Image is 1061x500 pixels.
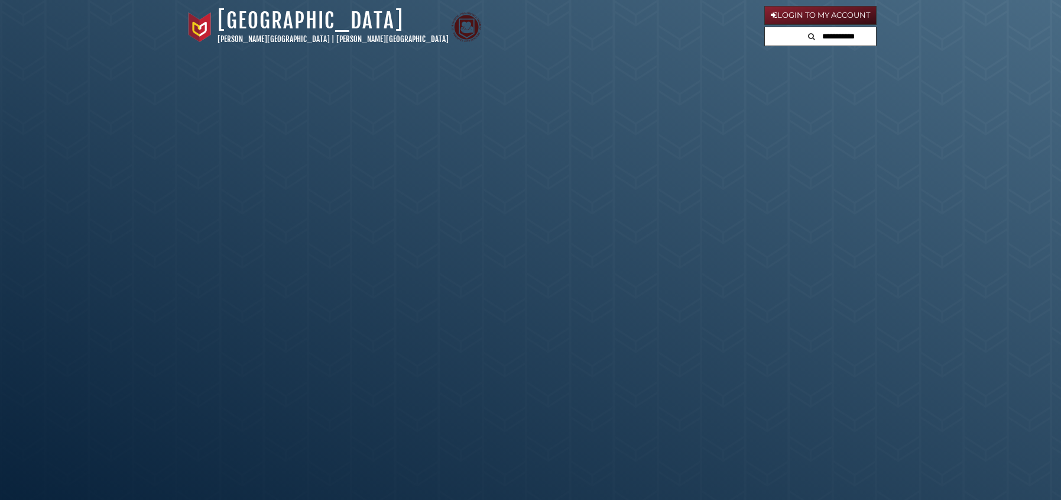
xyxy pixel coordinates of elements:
img: Calvin Theological Seminary [452,12,481,42]
i: Search [808,33,815,40]
span: | [332,34,335,44]
a: [PERSON_NAME][GEOGRAPHIC_DATA] [336,34,449,44]
img: Calvin University [185,12,215,42]
button: Search [804,27,819,43]
a: [GEOGRAPHIC_DATA] [218,8,404,34]
a: Login to My Account [764,6,877,25]
a: [PERSON_NAME][GEOGRAPHIC_DATA] [218,34,330,44]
